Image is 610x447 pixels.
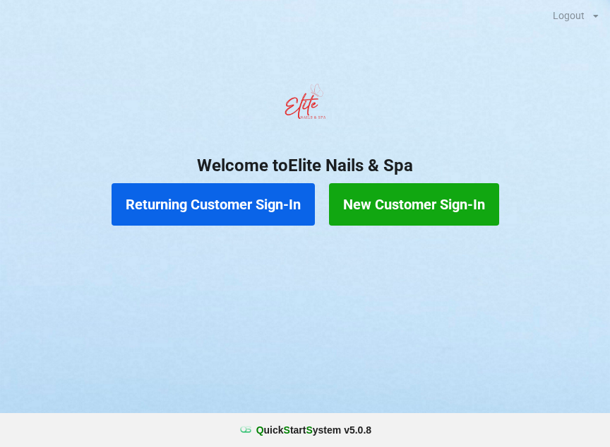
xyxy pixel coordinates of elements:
[277,77,333,134] img: EliteNailsSpa-Logo1.png
[239,423,253,437] img: favicon.ico
[256,424,264,436] span: Q
[284,424,290,436] span: S
[256,423,371,437] b: uick tart ystem v 5.0.8
[112,183,315,226] button: Returning Customer Sign-In
[306,424,312,436] span: S
[329,183,499,226] button: New Customer Sign-In
[553,11,585,21] div: Logout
